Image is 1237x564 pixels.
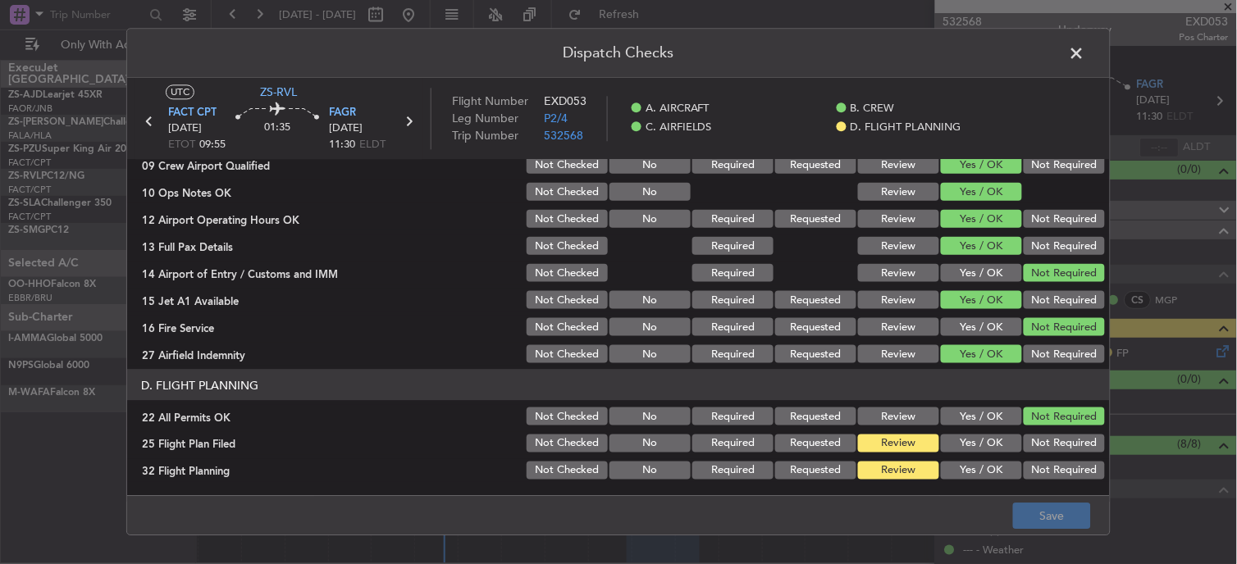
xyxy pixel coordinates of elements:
button: Yes / OK [941,237,1022,255]
button: Yes / OK [941,264,1022,282]
span: D. FLIGHT PLANNING [851,120,961,136]
button: Review [858,237,939,255]
button: Not Required [1024,264,1105,282]
button: Not Required [1024,434,1105,453]
button: Review [858,183,939,201]
button: Review [858,318,939,336]
button: Review [858,462,939,480]
header: Dispatch Checks [127,29,1110,78]
button: Review [858,345,939,363]
button: Not Required [1024,210,1105,228]
button: Yes / OK [941,345,1022,363]
button: Yes / OK [941,156,1022,174]
button: Yes / OK [941,434,1022,453]
button: Yes / OK [941,183,1022,201]
button: Not Required [1024,318,1105,336]
button: Yes / OK [941,291,1022,309]
button: Review [858,434,939,453]
button: Not Required [1024,237,1105,255]
button: Not Required [1024,156,1105,174]
button: Review [858,210,939,228]
button: Not Required [1024,345,1105,363]
button: Yes / OK [941,407,1022,425]
button: Review [858,264,939,282]
button: Not Required [1024,407,1105,425]
button: Review [858,407,939,425]
button: Yes / OK [941,318,1022,336]
button: Yes / OK [941,210,1022,228]
button: Review [858,156,939,174]
button: Review [858,291,939,309]
button: Not Required [1024,291,1105,309]
button: Not Required [1024,462,1105,480]
button: Yes / OK [941,462,1022,480]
